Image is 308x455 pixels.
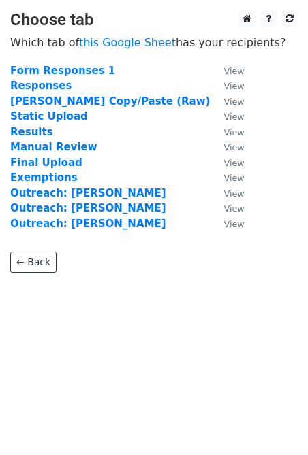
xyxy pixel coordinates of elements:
[210,80,244,92] a: View
[210,156,244,169] a: View
[10,10,298,30] h3: Choose tab
[210,65,244,77] a: View
[10,110,88,122] a: Static Upload
[224,97,244,107] small: View
[79,36,176,49] a: this Google Sheet
[10,126,53,138] a: Results
[210,126,244,138] a: View
[210,171,244,184] a: View
[210,218,244,230] a: View
[224,81,244,91] small: View
[10,218,166,230] a: Outreach: [PERSON_NAME]
[10,80,72,92] a: Responses
[224,173,244,183] small: View
[210,202,244,214] a: View
[224,66,244,76] small: View
[224,219,244,229] small: View
[224,112,244,122] small: View
[224,158,244,168] small: View
[224,142,244,152] small: View
[10,252,57,273] a: ← Back
[10,187,166,199] a: Outreach: [PERSON_NAME]
[210,110,244,122] a: View
[10,65,115,77] a: Form Responses 1
[10,202,166,214] a: Outreach: [PERSON_NAME]
[224,127,244,137] small: View
[224,188,244,199] small: View
[10,156,82,169] a: Final Upload
[10,141,97,153] a: Manual Review
[210,95,244,107] a: View
[10,95,210,107] a: [PERSON_NAME] Copy/Paste (Raw)
[210,187,244,199] a: View
[10,35,298,50] p: Which tab of has your recipients?
[10,171,78,184] a: Exemptions
[210,141,244,153] a: View
[224,203,244,214] small: View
